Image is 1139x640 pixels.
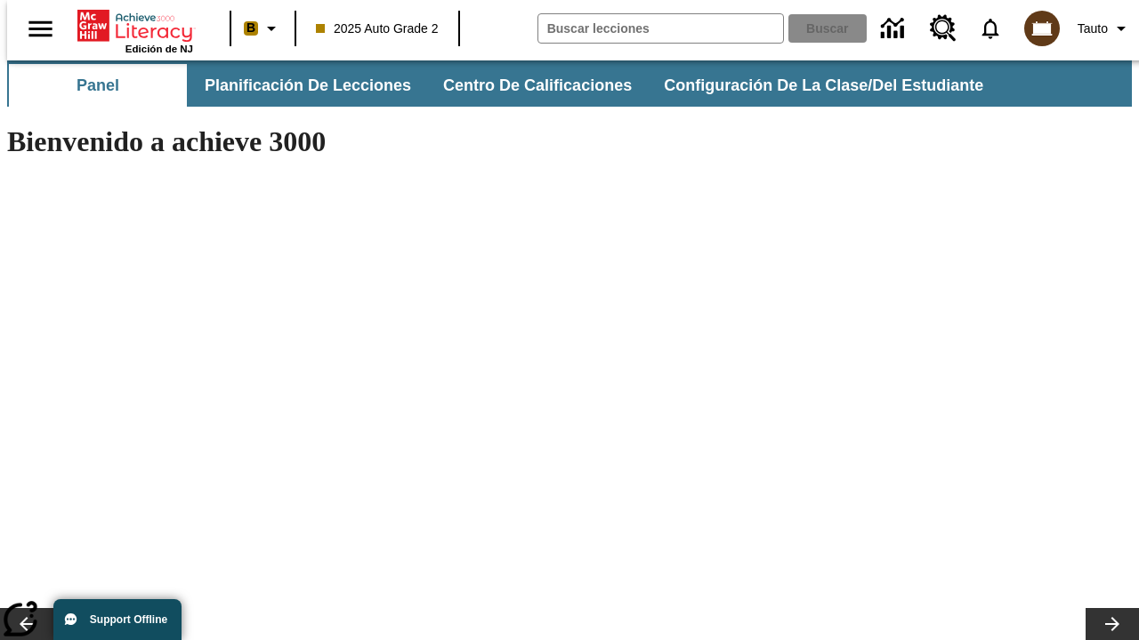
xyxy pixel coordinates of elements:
[316,20,439,38] span: 2025 Auto Grade 2
[1014,5,1070,52] button: Escoja un nuevo avatar
[7,14,260,30] body: Máximo 600 caracteres
[1086,608,1139,640] button: Carrusel de lecciones, seguir
[77,76,119,96] span: Panel
[77,8,193,44] a: Portada
[538,14,783,43] input: Buscar campo
[190,64,425,107] button: Planificación de lecciones
[650,64,998,107] button: Configuración de la clase/del estudiante
[1024,11,1060,46] img: avatar image
[14,3,67,55] button: Abrir el menú lateral
[1070,12,1139,44] button: Perfil/Configuración
[7,64,999,107] div: Subbarra de navegación
[1078,20,1108,38] span: Tauto
[7,125,776,158] h1: Bienvenido a achieve 3000
[919,4,967,52] a: Centro de recursos, Se abrirá en una pestaña nueva.
[429,64,646,107] button: Centro de calificaciones
[246,17,255,39] span: B
[53,599,182,640] button: Support Offline
[237,12,289,44] button: Boost El color de la clase es anaranjado claro. Cambiar el color de la clase.
[125,44,193,54] span: Edición de NJ
[967,5,1014,52] a: Notificaciones
[90,613,167,626] span: Support Offline
[443,76,632,96] span: Centro de calificaciones
[7,60,1132,107] div: Subbarra de navegación
[664,76,983,96] span: Configuración de la clase/del estudiante
[77,6,193,54] div: Portada
[205,76,411,96] span: Planificación de lecciones
[9,64,187,107] button: Panel
[870,4,919,53] a: Centro de información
